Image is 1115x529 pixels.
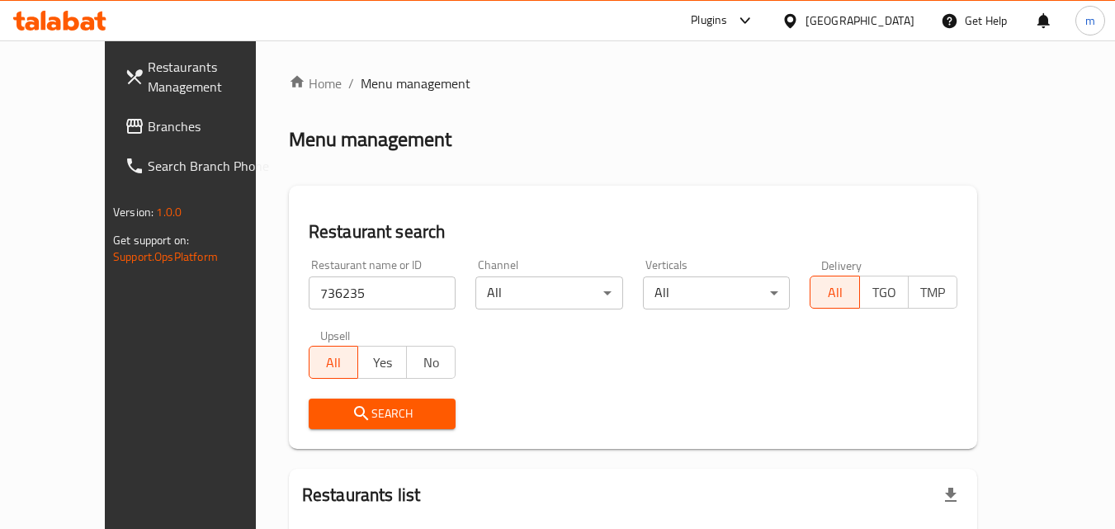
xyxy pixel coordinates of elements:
a: Search Branch Phone [111,146,291,186]
a: Branches [111,106,291,146]
h2: Restaurants list [302,483,420,508]
nav: breadcrumb [289,73,977,93]
input: Search for restaurant name or ID.. [309,276,456,309]
span: TGO [867,281,902,305]
span: 1.0.0 [156,201,182,223]
a: Support.OpsPlatform [113,246,218,267]
a: Restaurants Management [111,47,291,106]
span: TMP [915,281,951,305]
span: Get support on: [113,229,189,251]
div: [GEOGRAPHIC_DATA] [806,12,914,30]
span: Branches [148,116,278,136]
label: Delivery [821,259,862,271]
button: Yes [357,346,407,379]
span: Restaurants Management [148,57,278,97]
span: All [316,351,352,375]
span: Search [322,404,443,424]
button: All [309,346,358,379]
span: No [413,351,449,375]
button: TGO [859,276,909,309]
button: TMP [908,276,957,309]
span: m [1085,12,1095,30]
div: All [643,276,791,309]
div: All [475,276,623,309]
span: Search Branch Phone [148,156,278,176]
div: Export file [931,475,971,515]
h2: Restaurant search [309,220,957,244]
h2: Menu management [289,126,451,153]
div: Plugins [691,11,727,31]
li: / [348,73,354,93]
span: Version: [113,201,154,223]
button: All [810,276,859,309]
button: Search [309,399,456,429]
a: Home [289,73,342,93]
span: All [817,281,853,305]
span: Yes [365,351,400,375]
label: Upsell [320,329,351,341]
span: Menu management [361,73,470,93]
button: No [406,346,456,379]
